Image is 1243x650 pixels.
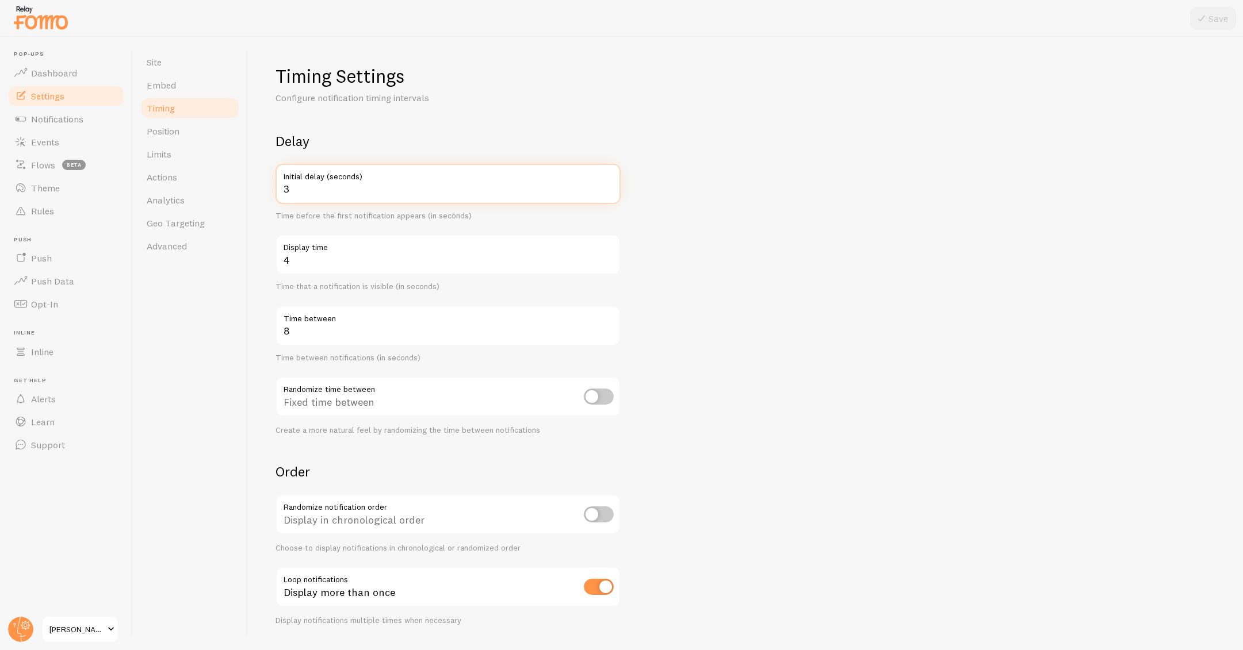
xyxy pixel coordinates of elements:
[7,433,125,456] a: Support
[7,199,125,222] a: Rules
[31,159,55,171] span: Flows
[31,393,56,405] span: Alerts
[276,425,621,436] div: Create a more natural feel by randomizing the time between notifications
[7,84,125,107] a: Settings
[31,136,59,148] span: Events
[31,113,83,125] span: Notifications
[276,494,621,536] div: Display in chronological order
[140,234,240,257] a: Advanced
[7,340,125,363] a: Inline
[276,463,621,480] h2: Order
[31,275,74,287] span: Push Data
[7,270,125,293] a: Push Data
[140,120,240,143] a: Position
[140,211,240,234] a: Geo Targeting
[140,143,240,166] a: Limits
[276,164,621,183] label: Initial delay (seconds)
[7,107,125,130] a: Notifications
[147,125,179,137] span: Position
[31,205,54,217] span: Rules
[49,622,104,636] span: [PERSON_NAME] For Men
[140,51,240,74] a: Site
[276,211,621,221] div: Time before the first notification appears (in seconds)
[14,236,125,244] span: Push
[147,56,162,68] span: Site
[140,97,240,120] a: Timing
[7,387,125,410] a: Alerts
[276,64,621,88] h1: Timing Settings
[147,148,171,160] span: Limits
[31,67,77,79] span: Dashboard
[147,79,176,91] span: Embed
[41,616,119,643] a: [PERSON_NAME] For Men
[276,543,621,553] div: Choose to display notifications in chronological or randomized order
[276,132,621,150] h2: Delay
[7,130,125,153] a: Events
[140,189,240,211] a: Analytics
[12,3,70,32] img: fomo-relay-logo-orange.svg
[7,293,125,316] a: Opt-In
[31,252,52,264] span: Push
[276,91,552,105] p: Configure notification timing intervals
[147,102,175,114] span: Timing
[31,182,60,194] span: Theme
[14,51,125,58] span: Pop-ups
[276,353,621,363] div: Time between notifications (in seconds)
[7,61,125,84] a: Dashboard
[62,160,86,170] span: beta
[31,346,53,357] span: Inline
[31,439,65,451] span: Support
[31,90,64,102] span: Settings
[31,298,58,310] span: Opt-In
[7,410,125,433] a: Learn
[7,247,125,270] a: Push
[276,306,621,325] label: Time between
[14,329,125,337] span: Inline
[7,153,125,176] a: Flows beta
[147,171,177,183] span: Actions
[147,194,185,206] span: Analytics
[276,567,621,609] div: Display more than once
[276,282,621,292] div: Time that a notification is visible (in seconds)
[31,416,55,428] span: Learn
[276,616,621,626] div: Display notifications multiple times when necessary
[140,166,240,189] a: Actions
[276,234,621,254] label: Display time
[14,377,125,384] span: Get Help
[7,176,125,199] a: Theme
[147,217,205,229] span: Geo Targeting
[276,376,621,418] div: Fixed time between
[147,240,187,252] span: Advanced
[140,74,240,97] a: Embed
